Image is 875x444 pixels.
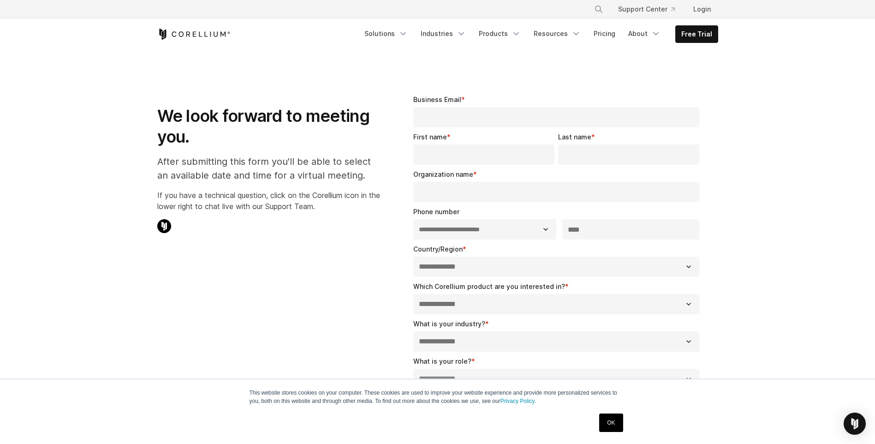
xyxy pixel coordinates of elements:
[686,1,718,18] a: Login
[611,1,682,18] a: Support Center
[599,414,623,432] a: OK
[413,96,461,103] span: Business Email
[359,25,413,42] a: Solutions
[359,25,718,43] div: Navigation Menu
[676,26,718,42] a: Free Trial
[590,1,607,18] button: Search
[157,155,380,182] p: After submitting this form you'll be able to select an available date and time for a virtual meet...
[413,282,565,290] span: Which Corellium product are you interested in?
[500,398,536,404] a: Privacy Policy.
[413,208,459,216] span: Phone number
[157,106,380,147] h1: We look forward to meeting you.
[558,133,591,141] span: Last name
[413,245,463,253] span: Country/Region
[413,170,473,178] span: Organization name
[413,133,447,141] span: First name
[413,357,471,365] span: What is your role?
[623,25,666,42] a: About
[250,389,626,405] p: This website stores cookies on your computer. These cookies are used to improve your website expe...
[583,1,718,18] div: Navigation Menu
[415,25,471,42] a: Industries
[588,25,621,42] a: Pricing
[413,320,485,328] span: What is your industry?
[528,25,586,42] a: Resources
[844,413,866,435] div: Open Intercom Messenger
[157,190,380,212] p: If you have a technical question, click on the Corellium icon in the lower right to chat live wit...
[473,25,526,42] a: Products
[157,29,231,40] a: Corellium Home
[157,219,171,233] img: Corellium Chat Icon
